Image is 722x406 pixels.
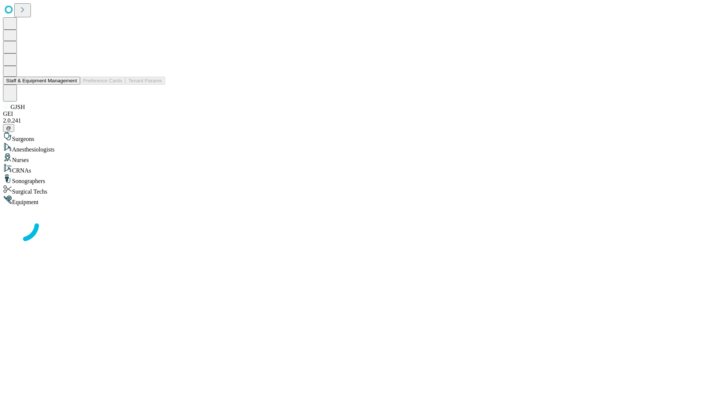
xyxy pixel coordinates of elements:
[3,117,719,124] div: 2.0.241
[3,124,14,132] button: @
[3,132,719,142] div: Surgeons
[3,164,719,174] div: CRNAs
[11,104,25,110] span: GJSH
[3,153,719,164] div: Nurses
[3,142,719,153] div: Anesthesiologists
[3,77,80,85] button: Staff & Equipment Management
[80,77,125,85] button: Preference Cards
[3,195,719,206] div: Equipment
[3,174,719,185] div: Sonographers
[125,77,165,85] button: Tenant Params
[3,111,719,117] div: GEI
[3,185,719,195] div: Surgical Techs
[6,125,11,131] span: @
